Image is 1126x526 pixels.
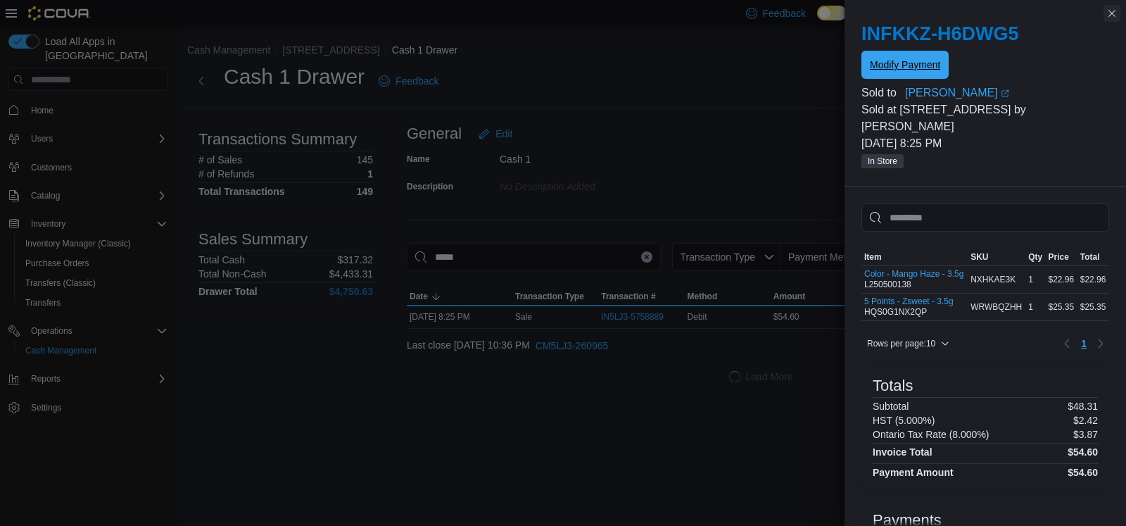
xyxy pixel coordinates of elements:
[1025,271,1045,288] div: 1
[873,467,954,478] h4: Payment Amount
[970,301,1022,313] span: WRWBQZHH
[1001,89,1009,98] svg: External link
[861,335,955,352] button: Rows per page:10
[1025,249,1045,265] button: Qty
[1046,271,1077,288] div: $22.96
[873,415,935,426] h6: HST (5.000%)
[968,249,1025,265] button: SKU
[1077,271,1109,288] div: $22.96
[870,58,940,72] span: Modify Payment
[1068,467,1098,478] h4: $54.60
[1058,332,1109,355] nav: Pagination for table: MemoryTable from EuiInMemoryTable
[1077,249,1109,265] button: Total
[861,84,902,101] div: Sold to
[1092,335,1109,352] button: Next page
[1068,446,1098,458] h4: $54.60
[1075,332,1092,355] button: Page 1 of 1
[1049,251,1069,263] span: Price
[1068,401,1098,412] p: $48.31
[970,274,1016,285] span: NXHKAE3K
[1080,251,1100,263] span: Total
[864,269,963,279] button: Color - Mango Haze - 3.5g
[861,101,1109,135] p: Sold at [STREET_ADDRESS] by [PERSON_NAME]
[861,23,1109,45] h2: INFKKZ-H6DWG5
[864,251,882,263] span: Item
[873,377,913,394] h3: Totals
[1046,299,1077,315] div: $25.35
[905,84,1109,101] a: [PERSON_NAME]External link
[864,296,954,318] div: HQS0G1NX2QP
[861,154,904,168] span: In Store
[861,203,1109,232] input: This is a search bar. As you type, the results lower in the page will automatically filter.
[1081,337,1087,351] span: 1
[1025,299,1045,315] div: 1
[1046,249,1077,265] button: Price
[1073,429,1098,440] p: $3.87
[864,269,963,290] div: L250500138
[861,135,1109,152] p: [DATE] 8:25 PM
[873,401,909,412] h6: Subtotal
[1075,332,1092,355] ul: Pagination for table: MemoryTable from EuiInMemoryTable
[861,51,949,79] button: Modify Payment
[1058,335,1075,352] button: Previous page
[1077,299,1109,315] div: $25.35
[873,446,932,458] h4: Invoice Total
[873,429,989,440] h6: Ontario Tax Rate (8.000%)
[861,249,968,265] button: Item
[867,338,935,349] span: Rows per page : 10
[864,296,954,306] button: 5 Points - Zsweet - 3.5g
[970,251,988,263] span: SKU
[868,155,897,168] span: In Store
[1073,415,1098,426] p: $2.42
[1103,5,1120,22] button: Close this dialog
[1028,251,1042,263] span: Qty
